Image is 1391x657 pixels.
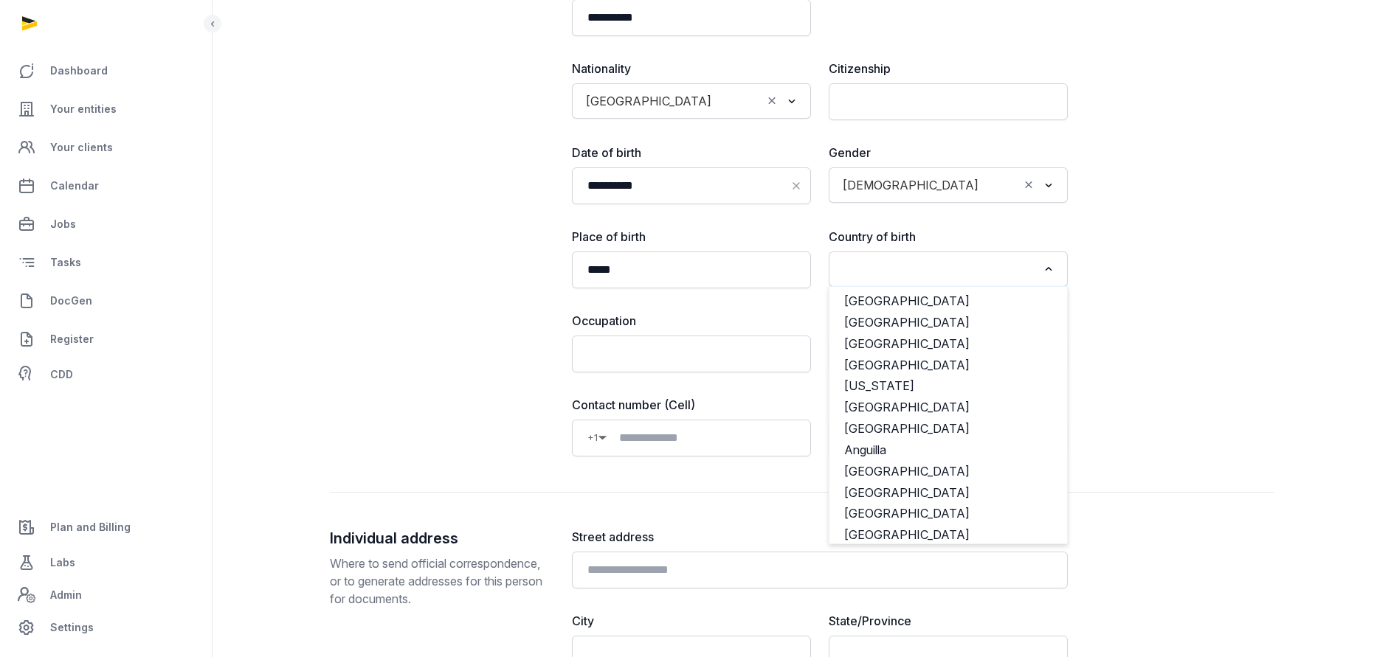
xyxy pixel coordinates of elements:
label: Country of birth [829,228,1068,246]
label: Contact number (Business) [829,396,1068,414]
span: Labs [50,554,75,571]
span: Register [50,330,94,348]
span: CDD [50,366,73,383]
a: Tasks [12,245,200,280]
span: +1 [587,429,598,447]
label: City [572,612,811,630]
a: Settings [12,610,200,645]
label: Occupation [572,312,811,330]
p: Where to send official correspondence, or to generate addresses for this person for documents. [330,555,548,608]
input: Search for option [718,91,762,111]
h2: Individual address [330,528,548,549]
span: Settings [50,619,94,636]
label: Email address [829,312,1068,330]
label: Date of birth [572,144,811,161]
span: Calendar [50,177,99,195]
a: Dashboard [12,53,200,88]
div: Country Code Selector [587,429,607,447]
span: [DEMOGRAPHIC_DATA] [839,175,982,195]
span: Dashboard [50,62,108,80]
a: CDD [12,360,200,389]
label: Street address [572,528,1068,546]
label: Citizenship [829,60,1068,77]
div: Search for option [836,256,1060,282]
a: Jobs [12,206,200,242]
label: Contact number (Cell) [572,396,811,414]
a: Calendar [12,168,200,204]
a: Your clients [12,130,200,165]
span: Tasks [50,254,81,271]
button: Clear Selected [1022,175,1035,195]
span: DocGen [50,292,92,310]
span: Jobs [50,215,76,233]
div: Country Code Selector [844,429,864,447]
span: Your clients [50,139,113,156]
label: Nationality [572,60,811,77]
span: [GEOGRAPHIC_DATA] [582,91,715,111]
a: Register [12,321,200,357]
input: Search for option [838,259,1038,279]
a: Admin [12,580,200,610]
span: Admin [50,586,82,604]
a: DocGen [12,283,200,319]
label: Place of birth [572,228,811,246]
span: Plan and Billing [50,518,131,536]
span: ▼ [855,434,864,442]
span: Your entities [50,100,117,118]
label: State/Province [829,612,1068,630]
span: ▼ [598,434,607,442]
a: Labs [12,545,200,580]
button: Clear Selected [765,91,779,111]
a: Your entities [12,91,200,127]
div: Search for option [579,88,804,114]
input: Search for option [985,175,1018,195]
input: Datepicker input [572,167,811,204]
a: Plan and Billing [12,510,200,545]
div: Search for option [836,172,1060,198]
span: +1 [844,429,855,447]
label: Gender [829,144,1068,161]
